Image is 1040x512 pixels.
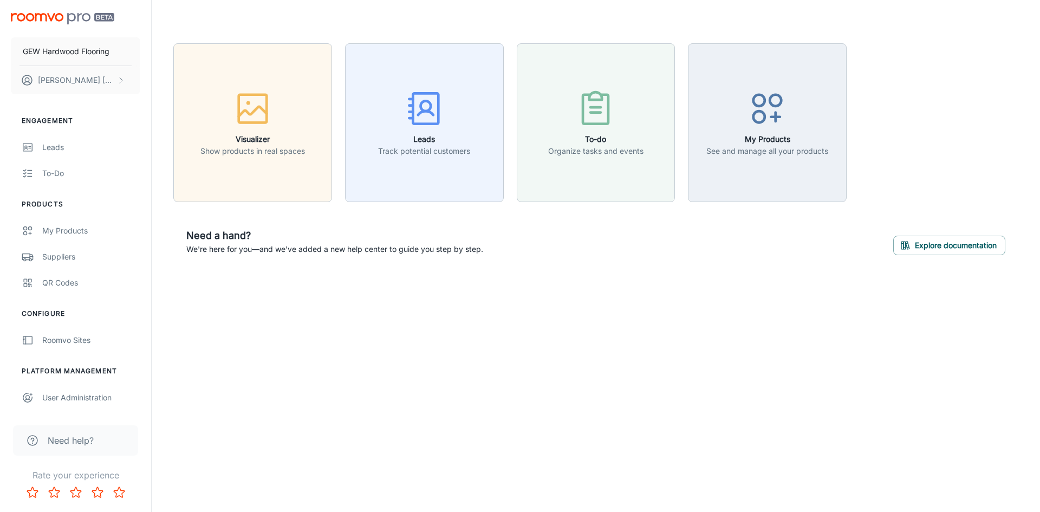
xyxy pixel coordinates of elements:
[706,145,828,157] p: See and manage all your products
[11,13,114,24] img: Roomvo PRO Beta
[42,167,140,179] div: To-do
[345,43,504,202] button: LeadsTrack potential customers
[173,43,332,202] button: VisualizerShow products in real spaces
[38,74,114,86] p: [PERSON_NAME] [PERSON_NAME]
[688,43,847,202] button: My ProductsSee and manage all your products
[42,251,140,263] div: Suppliers
[517,116,675,127] a: To-doOrganize tasks and events
[42,225,140,237] div: My Products
[186,228,483,243] h6: Need a hand?
[11,66,140,94] button: [PERSON_NAME] [PERSON_NAME]
[548,133,643,145] h6: To-do
[688,116,847,127] a: My ProductsSee and manage all your products
[11,37,140,66] button: GEW Hardwood Flooring
[23,46,109,57] p: GEW Hardwood Flooring
[893,236,1005,255] button: Explore documentation
[517,43,675,202] button: To-doOrganize tasks and events
[200,133,305,145] h6: Visualizer
[186,243,483,255] p: We're here for you—and we've added a new help center to guide you step by step.
[200,145,305,157] p: Show products in real spaces
[42,141,140,153] div: Leads
[378,133,470,145] h6: Leads
[706,133,828,145] h6: My Products
[345,116,504,127] a: LeadsTrack potential customers
[42,277,140,289] div: QR Codes
[548,145,643,157] p: Organize tasks and events
[893,239,1005,250] a: Explore documentation
[378,145,470,157] p: Track potential customers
